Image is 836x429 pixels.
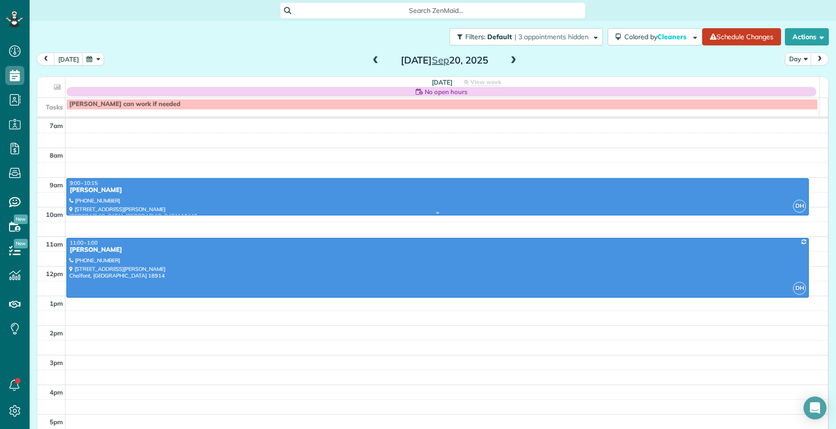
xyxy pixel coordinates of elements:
[793,282,806,295] span: DH
[70,239,97,246] span: 11:00 - 1:00
[46,270,63,278] span: 12pm
[450,28,603,45] button: Filters: Default | 3 appointments hidden
[432,54,449,66] span: Sep
[785,53,812,65] button: Day
[445,28,603,45] a: Filters: Default | 3 appointments hidden
[46,240,63,248] span: 11am
[14,214,28,224] span: New
[785,28,829,45] button: Actions
[471,78,501,86] span: View week
[624,32,690,41] span: Colored by
[50,418,63,426] span: 5pm
[54,53,83,65] button: [DATE]
[385,55,504,65] h2: [DATE] 20, 2025
[70,180,97,186] span: 9:00 - 10:15
[608,28,702,45] button: Colored byCleaners
[50,388,63,396] span: 4pm
[14,239,28,248] span: New
[37,53,55,65] button: prev
[425,87,468,97] span: No open hours
[465,32,485,41] span: Filters:
[487,32,513,41] span: Default
[657,32,688,41] span: Cleaners
[50,181,63,189] span: 9am
[793,200,806,213] span: DH
[702,28,781,45] a: Schedule Changes
[50,329,63,337] span: 2pm
[804,397,826,419] div: Open Intercom Messenger
[50,359,63,366] span: 3pm
[46,211,63,218] span: 10am
[69,100,181,108] span: [PERSON_NAME] can work if needed
[811,53,829,65] button: next
[69,246,806,254] div: [PERSON_NAME]
[69,186,806,194] div: [PERSON_NAME]
[50,122,63,129] span: 7am
[514,32,589,41] span: | 3 appointments hidden
[50,151,63,159] span: 8am
[50,300,63,307] span: 1pm
[432,78,452,86] span: [DATE]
